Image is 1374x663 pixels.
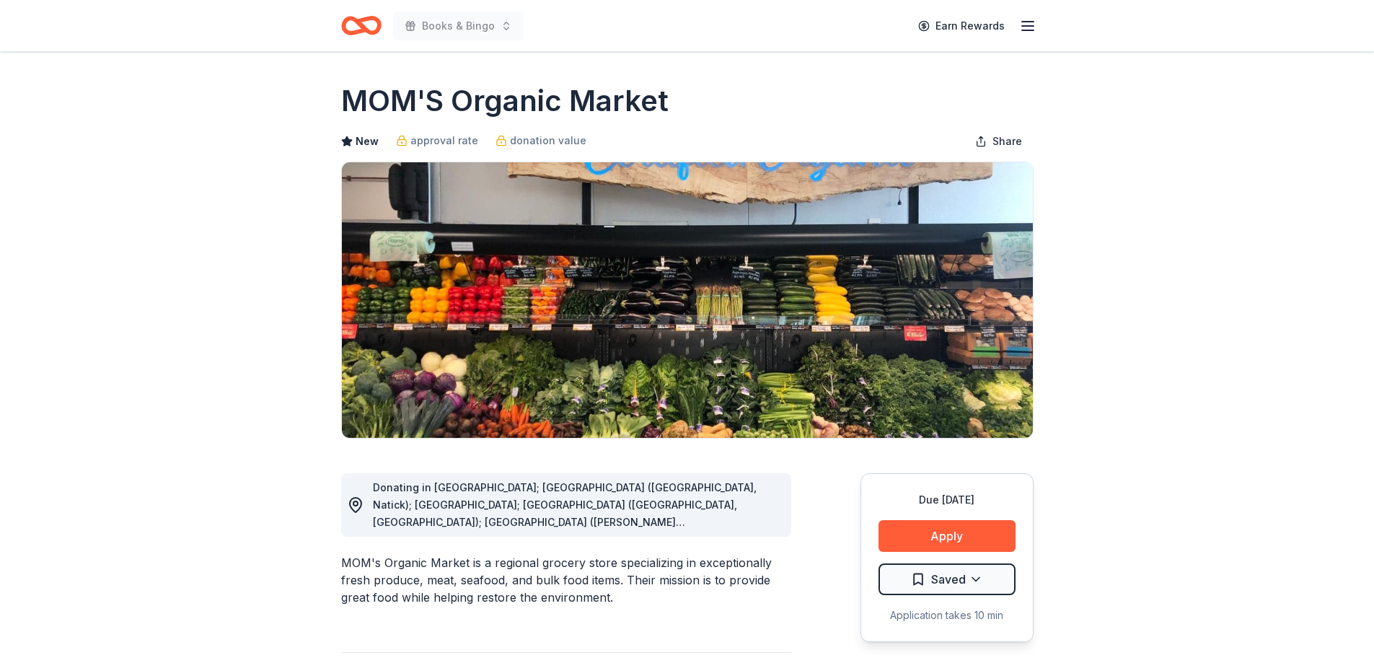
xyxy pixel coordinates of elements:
button: Books & Bingo [393,12,524,40]
button: Apply [878,520,1016,552]
div: Due [DATE] [878,491,1016,509]
a: Earn Rewards [910,13,1013,39]
span: approval rate [410,132,478,149]
button: Saved [878,563,1016,595]
a: Home [341,9,382,43]
span: Donating in [GEOGRAPHIC_DATA]; [GEOGRAPHIC_DATA] ([GEOGRAPHIC_DATA], Natick); [GEOGRAPHIC_DATA]; ... [373,481,757,563]
span: New [356,133,379,150]
a: donation value [496,132,586,149]
div: Application takes 10 min [878,607,1016,624]
button: Share [964,127,1034,156]
a: approval rate [396,132,478,149]
span: donation value [510,132,586,149]
span: Books & Bingo [422,17,495,35]
img: Image for MOM'S Organic Market [342,162,1033,438]
h1: MOM'S Organic Market [341,81,669,121]
span: Share [992,133,1022,150]
div: MOM's Organic Market is a regional grocery store specializing in exceptionally fresh produce, mea... [341,554,791,606]
span: Saved [931,570,966,589]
